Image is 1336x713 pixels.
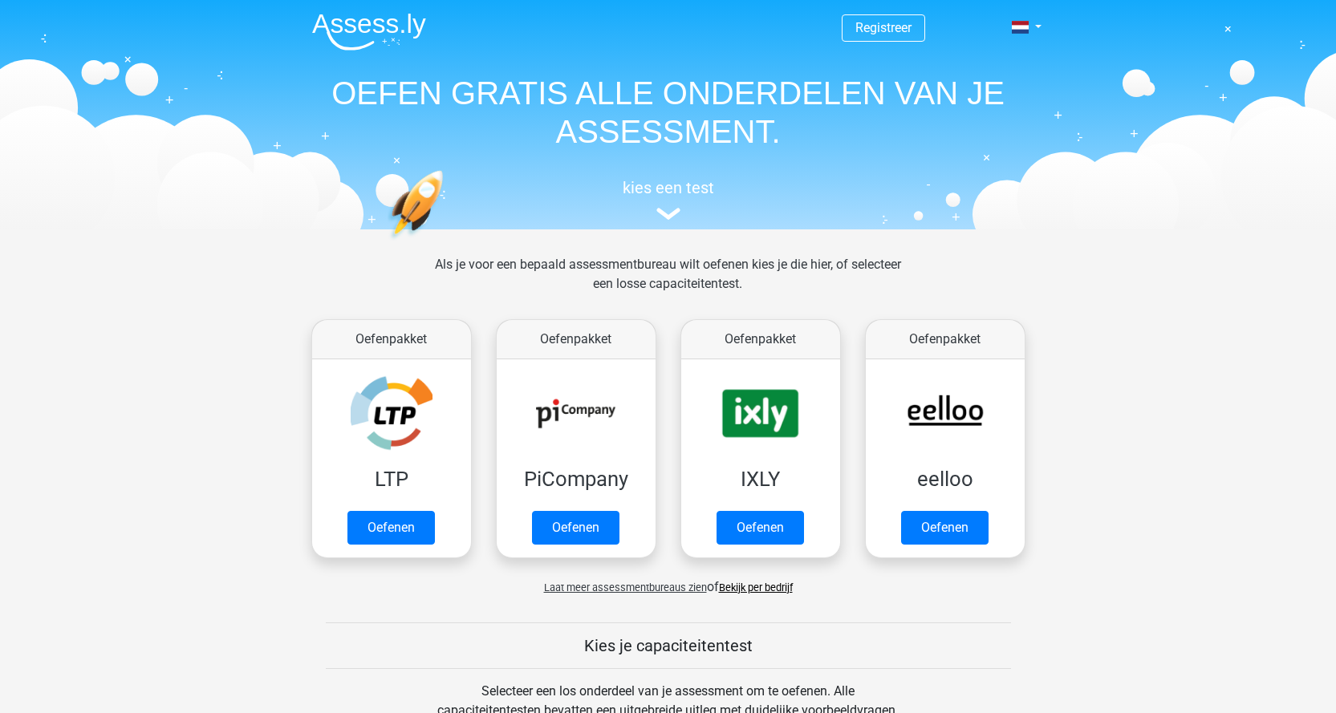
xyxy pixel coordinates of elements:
h1: OEFEN GRATIS ALLE ONDERDELEN VAN JE ASSESSMENT. [299,74,1038,151]
span: Laat meer assessmentbureaus zien [544,581,707,593]
a: Oefenen [717,511,804,545]
img: Assessly [312,13,426,51]
div: Als je voor een bepaald assessmentbureau wilt oefenen kies je die hier, of selecteer een losse ca... [422,255,914,313]
a: Oefenen [901,511,989,545]
a: Bekijk per bedrijf [719,581,793,593]
a: Oefenen [347,511,435,545]
h5: Kies je capaciteitentest [326,636,1011,655]
img: oefenen [388,170,506,315]
h5: kies een test [299,178,1038,197]
a: kies een test [299,178,1038,221]
a: Oefenen [532,511,619,545]
img: assessment [656,208,680,220]
a: Registreer [855,20,912,35]
div: of [299,565,1038,597]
